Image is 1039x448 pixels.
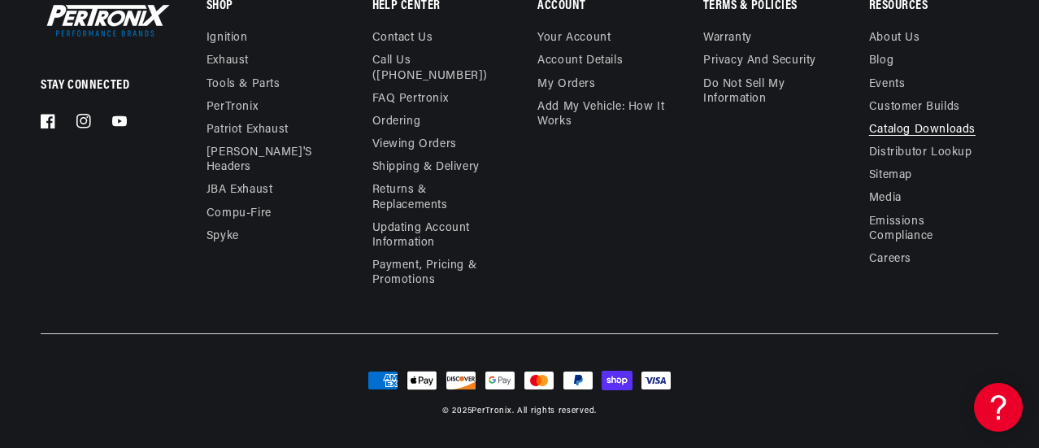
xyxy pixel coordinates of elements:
[472,407,511,415] a: PerTronix
[869,73,906,96] a: Events
[869,50,893,72] a: Blog
[537,96,667,133] a: Add My Vehicle: How It Works
[869,164,912,187] a: Sitemap
[372,50,489,87] a: Call Us ([PHONE_NUMBER])
[41,77,154,94] p: Stay Connected
[703,31,752,50] a: Warranty
[41,1,171,40] img: Pertronix
[372,217,489,254] a: Updating Account Information
[206,119,289,141] a: Patriot Exhaust
[206,50,249,72] a: Exhaust
[703,73,833,111] a: Do not sell my information
[206,73,280,96] a: Tools & Parts
[206,179,273,202] a: JBA Exhaust
[517,407,597,415] small: All rights reserved.
[869,187,902,210] a: Media
[372,88,449,111] a: FAQ Pertronix
[206,202,272,225] a: Compu-Fire
[537,31,611,50] a: Your account
[869,141,972,164] a: Distributor Lookup
[703,50,816,72] a: Privacy and Security
[537,50,623,72] a: Account details
[869,96,960,119] a: Customer Builds
[372,133,457,156] a: Viewing Orders
[869,211,986,248] a: Emissions compliance
[372,179,489,216] a: Returns & Replacements
[206,96,258,119] a: PerTronix
[869,31,920,50] a: About Us
[372,254,502,292] a: Payment, Pricing & Promotions
[206,225,239,248] a: Spyke
[372,111,421,133] a: Ordering
[869,119,976,141] a: Catalog Downloads
[206,31,248,50] a: Ignition
[372,31,433,50] a: Contact us
[869,248,911,271] a: Careers
[206,141,324,179] a: [PERSON_NAME]'s Headers
[537,73,595,96] a: My orders
[372,156,480,179] a: Shipping & Delivery
[442,407,514,415] small: © 2025 .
